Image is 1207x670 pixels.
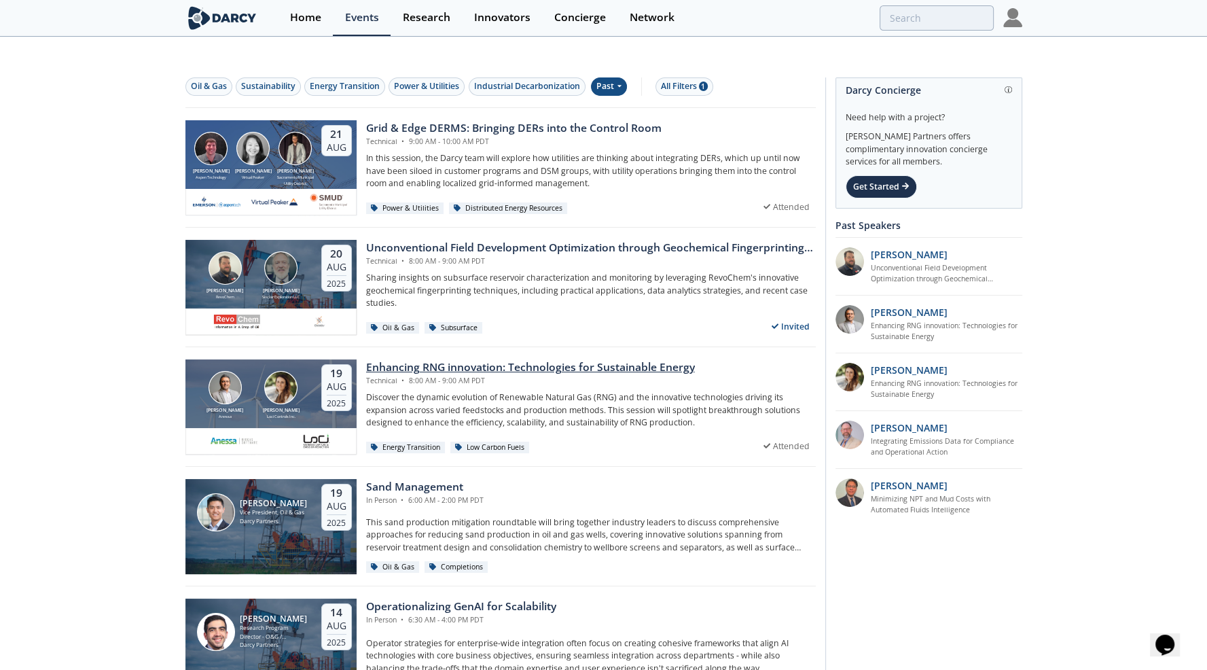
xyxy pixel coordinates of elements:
[366,272,816,309] p: Sharing insights on subsurface reservoir characterization and monitoring by leveraging RevoChem's...
[240,624,309,641] div: Research Program Director - O&G / Sustainability
[260,287,302,295] div: [PERSON_NAME]
[197,493,235,531] img: Ron Sasaki
[846,102,1012,124] div: Need help with a project?
[366,359,695,376] div: Enhancing RNG innovation: Technologies for Sustainable Energy
[301,433,331,449] img: 2b793097-40cf-4f6d-9bc3-4321a642668f
[655,77,713,96] button: All Filters 1
[699,82,708,91] span: 1
[185,240,816,335] a: Bob Aylsworth [PERSON_NAME] RevoChem John Sinclair [PERSON_NAME] Sinclair Exploration LLC 20 Aug ...
[190,175,232,180] div: Aspen Technology
[209,251,242,285] img: Bob Aylsworth
[327,141,346,154] div: Aug
[311,313,328,330] img: ovintiv.com.png
[213,313,261,330] img: revochem.com.png
[327,275,346,289] div: 2025
[191,80,227,92] div: Oil & Gas
[290,12,321,23] div: Home
[210,433,257,449] img: 551440aa-d0f4-4a32-b6e2-e91f2a0781fe
[366,495,484,506] div: In Person 6:00 AM - 2:00 PM PDT
[871,247,948,262] p: [PERSON_NAME]
[630,12,674,23] div: Network
[366,479,484,495] div: Sand Management
[835,247,864,276] img: 2k2ez1SvSiOh3gKHmcgF
[1003,8,1022,27] img: Profile
[327,381,346,393] div: Aug
[274,168,317,175] div: [PERSON_NAME]
[871,436,1022,458] a: Integrating Emissions Data for Compliance and Operational Action
[474,80,580,92] div: Industrial Decarbonization
[366,615,556,626] div: In Person 6:30 AM - 4:00 PM PDT
[1005,86,1012,94] img: information.svg
[185,359,816,455] a: Amir Akbari [PERSON_NAME] Anessa Nicole Neff [PERSON_NAME] Loci Controls Inc. 19 Aug 2025 Enhanci...
[399,615,406,624] span: •
[871,321,1022,342] a: Enhancing RNG innovation: Technologies for Sustainable Energy
[327,487,346,500] div: 19
[308,194,348,210] img: Smud.org.png
[450,442,530,454] div: Low Carbon Fuels
[366,240,816,256] div: Unconventional Field Development Optimization through Geochemical Fingerprinting Technology
[554,12,606,23] div: Concierge
[449,202,568,215] div: Distributed Energy Resources
[197,613,235,651] img: Sami Sultan
[871,363,948,377] p: [PERSON_NAME]
[274,175,317,186] div: Sacramento Municipal Utility District.
[871,494,1022,516] a: Minimizing NPT and Mud Costs with Automated Fluids Intelligence
[399,137,407,146] span: •
[251,194,298,210] img: virtual-peaker.com.png
[204,407,246,415] div: [PERSON_NAME]
[474,12,530,23] div: Innovators
[366,516,816,554] p: This sand production mitigation roundtable will bring together industry leaders to discuss compre...
[327,514,346,528] div: 2025
[399,495,406,505] span: •
[185,479,816,574] a: Ron Sasaki [PERSON_NAME] Vice President, Oil & Gas Darcy Partners 19 Aug 2025 Sand Management In ...
[366,376,695,387] div: Technical 8:00 AM - 9:00 AM PDT
[871,421,948,435] p: [PERSON_NAME]
[327,247,346,261] div: 20
[260,294,302,300] div: Sinclair Exploration LLC
[310,80,380,92] div: Energy Transition
[366,599,556,615] div: Operationalizing GenAI for Scalability
[327,606,346,620] div: 14
[394,80,459,92] div: Power & Utilities
[871,305,948,319] p: [PERSON_NAME]
[236,132,270,165] img: Brenda Chew
[366,202,444,215] div: Power & Utilities
[204,414,246,419] div: Anessa
[366,120,662,137] div: Grid & Edge DERMS: Bringing DERs into the Control Room
[835,363,864,391] img: 737ad19b-6c50-4cdf-92c7-29f5966a019e
[871,478,948,493] p: [PERSON_NAME]
[366,391,816,429] p: Discover the dynamic evolution of Renewable Natural Gas (RNG) and the innovative technologies dri...
[209,371,242,404] img: Amir Akbari
[190,168,232,175] div: [PERSON_NAME]
[327,500,346,512] div: Aug
[399,376,407,385] span: •
[366,137,662,147] div: Technical 9:00 AM - 10:00 AM PDT
[835,305,864,334] img: 1fdb2308-3d70-46db-bc64-f6eabefcce4d
[304,77,385,96] button: Energy Transition
[241,80,295,92] div: Sustainability
[185,120,816,215] a: Jonathan Curtis [PERSON_NAME] Aspen Technology Brenda Chew [PERSON_NAME] Virtual Peaker Yevgeniy ...
[469,77,586,96] button: Industrial Decarbonization
[327,620,346,632] div: Aug
[264,251,298,285] img: John Sinclair
[260,414,302,419] div: Loci Controls Inc.
[880,5,994,31] input: Advanced Search
[366,152,816,190] p: In this session, the Darcy team will explore how utilities are thinking about integrating DERs, w...
[591,77,627,96] div: Past
[366,322,420,334] div: Oil & Gas
[846,175,917,198] div: Get Started
[327,128,346,141] div: 21
[835,421,864,449] img: ed2b4adb-f152-4947-b39b-7b15fa9ececc
[871,263,1022,285] a: Unconventional Field Development Optimization through Geochemical Fingerprinting Technology
[399,256,407,266] span: •
[194,132,228,165] img: Jonathan Curtis
[403,12,450,23] div: Research
[204,294,246,300] div: RevoChem
[425,322,483,334] div: Subsurface
[757,198,816,215] div: Attended
[240,614,309,624] div: [PERSON_NAME]
[846,124,1012,169] div: [PERSON_NAME] Partners offers complimentary innovation concierge services for all members.
[327,367,346,381] div: 19
[185,6,259,30] img: logo-wide.svg
[236,77,301,96] button: Sustainability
